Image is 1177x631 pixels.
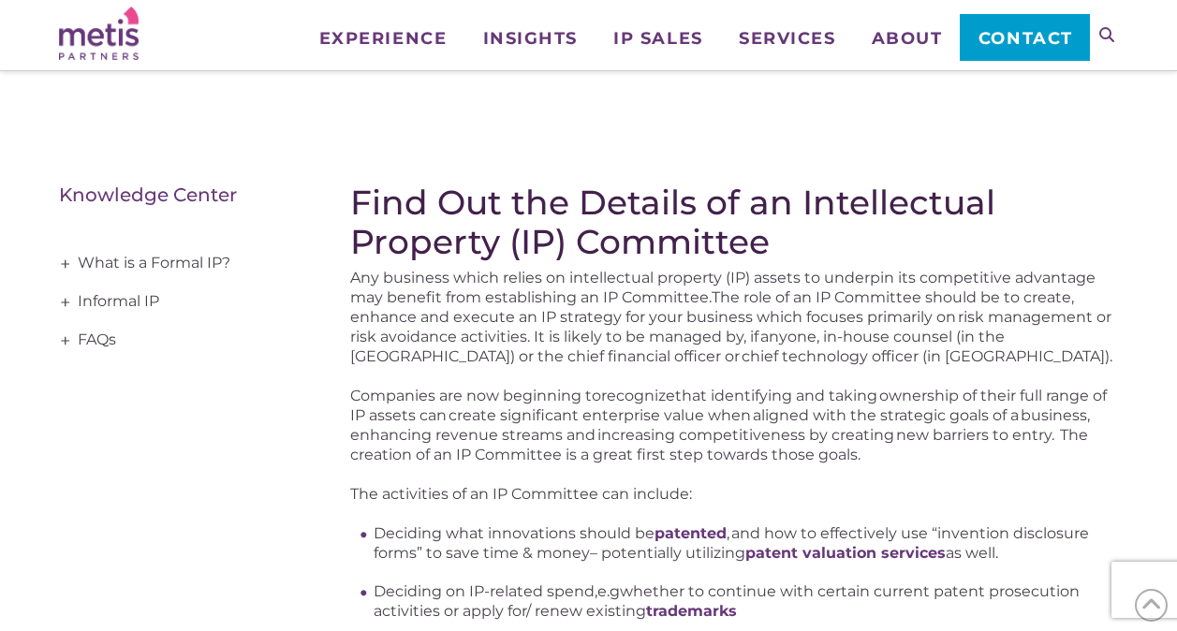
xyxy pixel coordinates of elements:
[745,544,946,562] a: patent valuation services
[675,387,1016,404] span: that identifying and taking ownership of their
[55,284,76,321] span: +
[59,7,139,60] img: Metis Partners
[350,387,601,404] span: Companies are now beginning to
[712,288,720,306] span: T
[483,30,578,47] span: Insights
[374,524,655,542] span: Deciding what innovations should be
[59,244,298,283] a: What is a Formal IP?
[55,322,76,360] span: +
[374,524,1089,562] span: , and how to effectively use “invention disclosure forms” to save time & money
[646,602,737,620] a: trademarks
[872,30,943,47] span: About
[319,30,447,47] span: Experience
[978,30,1073,47] span: Contact
[655,524,727,542] a: patented
[601,387,675,404] span: recognize
[350,288,1112,365] span: he role of an IP Committee should be to create, enhance and execute an IP strategy for your busin...
[597,582,620,600] span: e.g
[350,485,692,503] span: The activities of an IP Committee can include:
[350,269,1096,306] span: Any business which relies on intellectual property (IP) assets to underpin its competitive advant...
[350,183,1119,261] h2: Find Out the Details of an Intellectual Property (IP) Committee
[59,283,298,321] a: Informal IP
[59,321,298,360] a: FAQs
[739,30,835,47] span: Services
[374,582,1080,620] span: whether to continue with certain current patent prosecution activities or apply for/ renew existing
[55,245,76,283] span: +
[350,387,1107,463] span: full range of IP assets can create significant enterprise value when aligned with the strategic g...
[590,544,998,562] span: – potentially utilizing as well.
[1135,589,1168,622] span: Back to Top
[613,30,702,47] span: IP Sales
[374,582,597,600] span: Deciding on IP-related spend,
[960,14,1090,61] a: Contact
[59,183,237,206] a: Knowledge Center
